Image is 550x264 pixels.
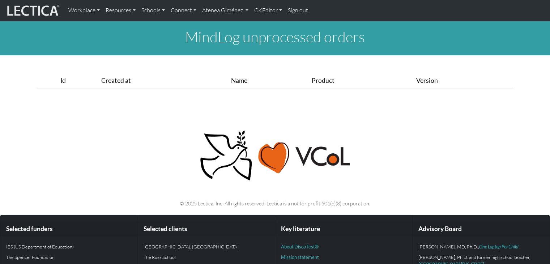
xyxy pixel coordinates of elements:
th: Created at [98,73,228,89]
p: [PERSON_NAME], MD, Ph.D., [418,243,544,250]
th: Name [228,73,309,89]
a: Schools [138,3,168,18]
p: [GEOGRAPHIC_DATA], [GEOGRAPHIC_DATA] [144,243,269,250]
div: Selected funders [0,221,137,237]
img: Peace, love, VCoL [198,129,353,182]
p: © 2025 Lectica, Inc. All rights reserved. Lectica is a not for profit 501(c)(3) corporation. [41,199,510,208]
a: About DiscoTest® [281,244,319,250]
div: Advisory Board [413,221,550,237]
p: IES (US Department of Education) [6,243,132,250]
div: Selected clients [138,221,275,237]
a: Mission statement [281,254,319,260]
a: CKEditor [251,3,285,18]
th: Id [57,73,98,89]
a: Resources [103,3,138,18]
p: The Ross School [144,254,269,261]
th: Version [413,73,514,89]
a: One Laptop Per Child [479,244,519,250]
a: Sign out [285,3,311,18]
a: Connect [168,3,199,18]
img: lecticalive [5,4,60,17]
a: Workplace [65,3,103,18]
th: Product [309,73,413,89]
a: Atenea Giménez [199,3,251,18]
div: Key literature [275,221,412,237]
p: The Spencer Foundation [6,254,132,261]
